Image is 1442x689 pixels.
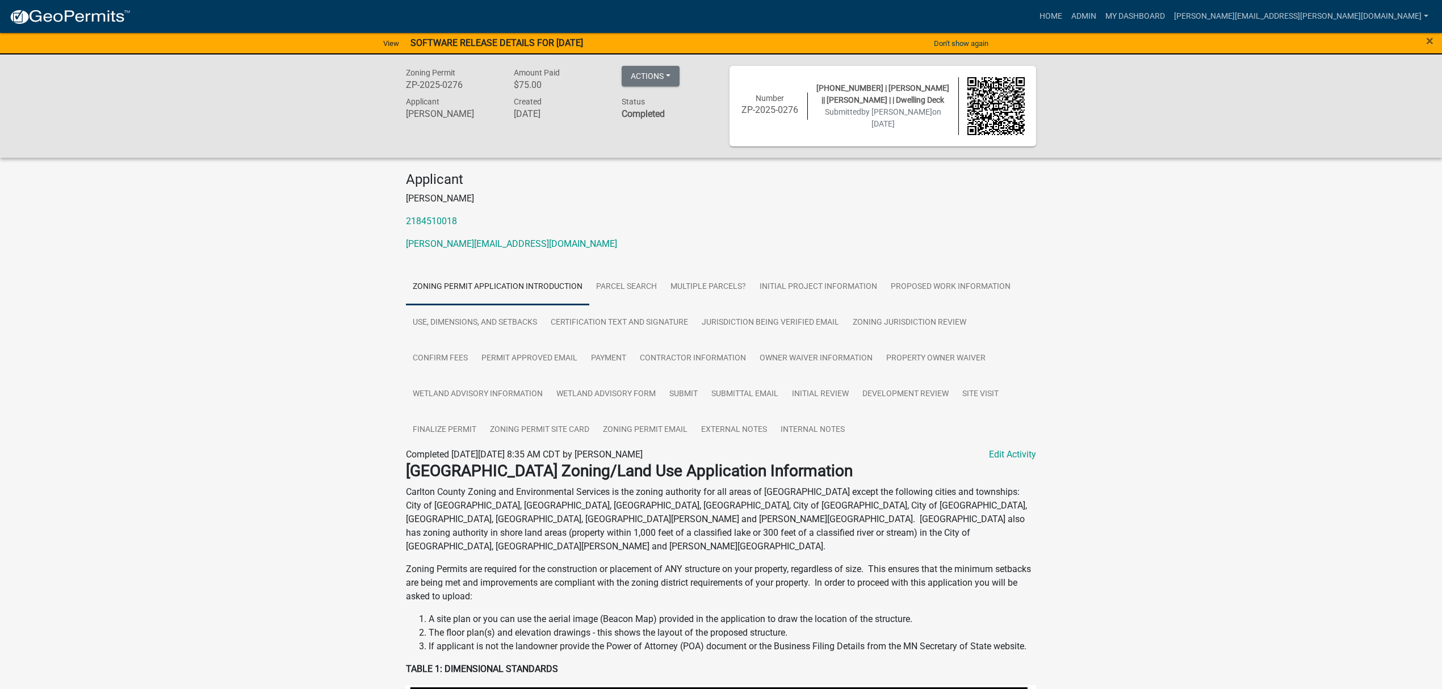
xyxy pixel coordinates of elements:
[406,562,1036,603] p: Zoning Permits are required for the construction or placement of ANY structure on your property, ...
[663,376,705,413] a: Submit
[1035,6,1067,27] a: Home
[1067,6,1101,27] a: Admin
[1101,6,1169,27] a: My Dashboard
[514,68,560,77] span: Amount Paid
[406,663,558,674] strong: TABLE 1: DIMENSIONAL STANDARDS
[514,108,605,119] h6: [DATE]
[584,341,633,377] a: Payment
[633,341,753,377] a: Contractor Information
[550,376,663,413] a: Wetland Advisory Form
[846,305,973,341] a: Zoning Jurisdiction Review
[514,97,542,106] span: Created
[406,108,497,119] h6: [PERSON_NAME]
[753,341,879,377] a: Owner Waiver Information
[955,376,1005,413] a: Site Visit
[1426,34,1433,48] button: Close
[861,107,932,116] span: by [PERSON_NAME]
[406,461,853,480] strong: [GEOGRAPHIC_DATA] Zoning/Land Use Application Information
[406,68,455,77] span: Zoning Permit
[406,171,1036,188] h4: Applicant
[514,79,605,90] h6: $75.00
[622,97,645,106] span: Status
[989,448,1036,461] a: Edit Activity
[695,305,846,341] a: Jurisdiction Being Verified Email
[406,79,497,90] h6: ZP-2025-0276
[406,192,1036,205] p: [PERSON_NAME]
[1169,6,1433,27] a: [PERSON_NAME][EMAIL_ADDRESS][PERSON_NAME][DOMAIN_NAME]
[406,269,589,305] a: Zoning Permit Application Introduction
[544,305,695,341] a: Certification Text and Signature
[856,376,955,413] a: Development Review
[705,376,785,413] a: Submittal Email
[410,37,583,48] strong: SOFTWARE RELEASE DETAILS FOR [DATE]
[596,412,694,448] a: Zoning Permit Email
[774,412,852,448] a: Internal Notes
[406,412,483,448] a: Finalize Permit
[475,341,584,377] a: Permit Approved Email
[664,269,753,305] a: Multiple Parcels?
[406,485,1036,553] p: Carlton County Zoning and Environmental Services is the zoning authority for all areas of [GEOGRA...
[1426,33,1433,49] span: ×
[406,238,617,249] a: [PERSON_NAME][EMAIL_ADDRESS][DOMAIN_NAME]
[622,108,665,119] strong: Completed
[406,97,439,106] span: Applicant
[379,34,404,53] a: View
[406,376,550,413] a: Wetland Advisory Information
[589,269,664,305] a: Parcel search
[756,94,784,103] span: Number
[816,83,949,104] span: [PHONE_NUMBER] | [PERSON_NAME] || [PERSON_NAME] | | Dwelling Deck
[406,341,475,377] a: Confirm Fees
[825,107,941,128] span: Submitted on [DATE]
[929,34,993,53] button: Don't show again
[483,412,596,448] a: Zoning Permit Site Card
[694,412,774,448] a: External Notes
[406,449,643,460] span: Completed [DATE][DATE] 8:35 AM CDT by [PERSON_NAME]
[429,626,1036,640] li: The floor plan(s) and elevation drawings - this shows the layout of the proposed structure.
[879,341,992,377] a: Property Owner Waiver
[967,77,1025,135] img: QR code
[785,376,856,413] a: Initial Review
[884,269,1017,305] a: Proposed Work Information
[753,269,884,305] a: Initial Project Information
[429,612,1036,626] li: A site plan or you can use the aerial image (Beacon Map) provided in the application to draw the ...
[741,104,799,115] h6: ZP-2025-0276
[406,216,457,226] a: 2184510018
[429,640,1036,653] li: If applicant is not the landowner provide the Power of Attorney (POA) document or the Business Fi...
[406,305,544,341] a: Use, Dimensions, and Setbacks
[622,66,680,86] button: Actions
